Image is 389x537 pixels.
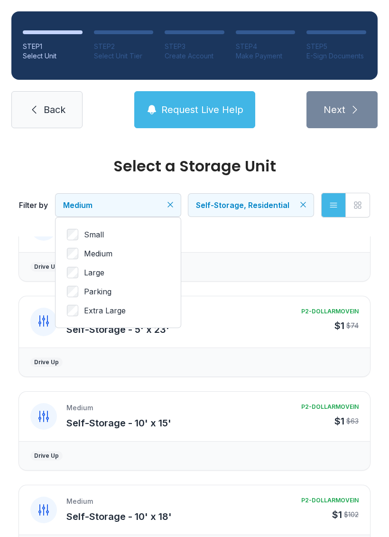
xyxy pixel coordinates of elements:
input: Medium [67,248,78,259]
div: P2-DOLLARMOVEIN [301,497,359,504]
div: Create Account [165,51,224,61]
button: Self-Storage, Residential [188,194,314,217]
div: $1 [334,319,344,332]
div: Select a Storage Unit [19,159,370,174]
span: Medium [84,248,112,259]
div: $102 [344,510,359,519]
div: Drive Up [34,452,59,460]
div: P2-DOLLARMOVEIN [301,403,359,411]
div: $74 [346,321,359,330]
button: Clear filters [298,200,308,209]
input: Parking [67,286,78,297]
span: Large [84,267,104,278]
div: $63 [346,416,359,426]
span: Back [44,103,65,116]
div: $1 [334,415,344,428]
div: STEP 1 [23,42,83,51]
div: Drive Up [34,263,59,271]
span: Next [324,103,345,116]
span: Self-Storage - 10' x 15' [66,417,171,429]
div: $1 [332,508,342,521]
span: Self-Storage, Residential [196,200,289,210]
input: Extra Large [67,305,78,316]
input: Small [67,229,78,240]
button: Self-Storage - 10' x 18' [66,510,172,523]
div: P2-DOLLARMOVEIN [301,308,359,315]
div: Select Unit Tier [94,51,154,61]
div: STEP 4 [236,42,296,51]
div: E-Sign Documents [306,51,366,61]
div: STEP 3 [165,42,224,51]
div: Drive Up [34,358,59,366]
button: Medium [56,194,181,217]
div: Select Unit [23,51,83,61]
div: Make Payment [236,51,296,61]
button: Self-Storage - 10' x 15' [66,416,171,430]
button: Clear filters [166,200,175,209]
span: Self-Storage - 5' x 23' [66,324,169,335]
span: Parking [84,286,111,297]
div: Medium [66,497,93,506]
div: Filter by [19,199,48,211]
button: Self-Storage - 5' x 23' [66,323,169,336]
span: Small [84,229,104,240]
span: Extra Large [84,305,126,316]
div: STEP 5 [306,42,366,51]
div: STEP 2 [94,42,154,51]
span: Request Live Help [161,103,243,116]
div: Medium [66,403,93,413]
span: Medium [63,200,93,210]
span: Self-Storage - 10' x 18' [66,511,172,522]
input: Large [67,267,78,278]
